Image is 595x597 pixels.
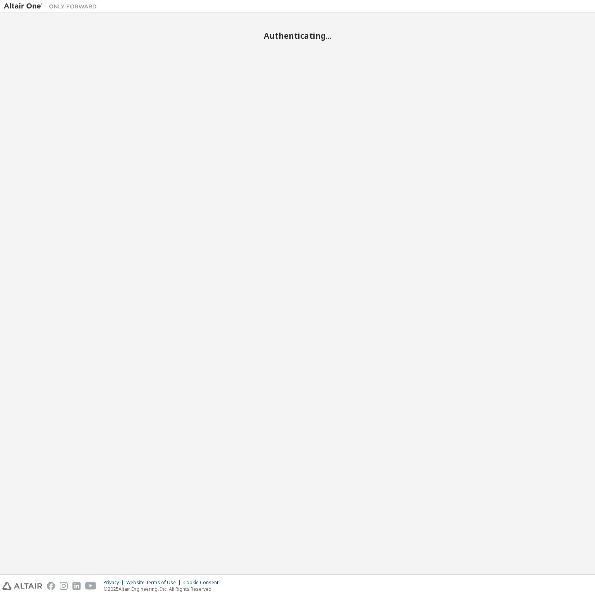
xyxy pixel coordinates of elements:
[47,582,55,590] img: facebook.svg
[103,586,223,592] p: © 2025 Altair Engineering, Inc. All Rights Reserved.
[4,31,591,41] h2: Authenticating...
[60,582,68,590] img: instagram.svg
[72,582,81,590] img: linkedin.svg
[2,582,42,590] img: altair_logo.svg
[4,2,101,10] img: Altair One
[103,580,126,586] div: Privacy
[183,580,223,586] div: Cookie Consent
[85,582,96,590] img: youtube.svg
[126,580,183,586] div: Website Terms of Use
